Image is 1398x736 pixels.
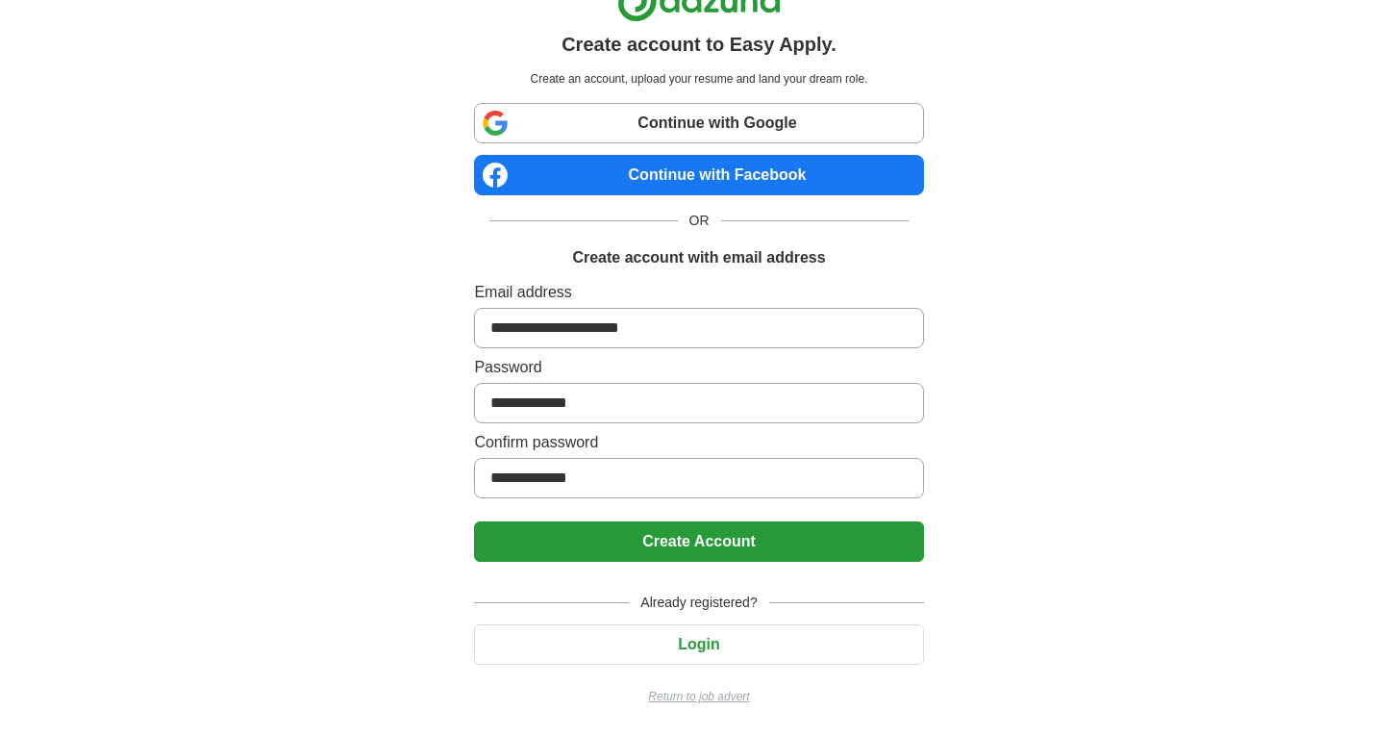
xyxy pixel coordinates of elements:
[474,356,923,379] label: Password
[572,246,825,269] h1: Create account with email address
[474,431,923,454] label: Confirm password
[474,688,923,705] a: Return to job advert
[474,281,923,304] label: Email address
[474,636,923,652] a: Login
[474,103,923,143] a: Continue with Google
[562,30,836,59] h1: Create account to Easy Apply.
[629,593,768,613] span: Already registered?
[474,155,923,195] a: Continue with Facebook
[474,521,923,562] button: Create Account
[478,70,919,88] p: Create an account, upload your resume and land your dream role.
[678,211,721,231] span: OR
[474,624,923,665] button: Login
